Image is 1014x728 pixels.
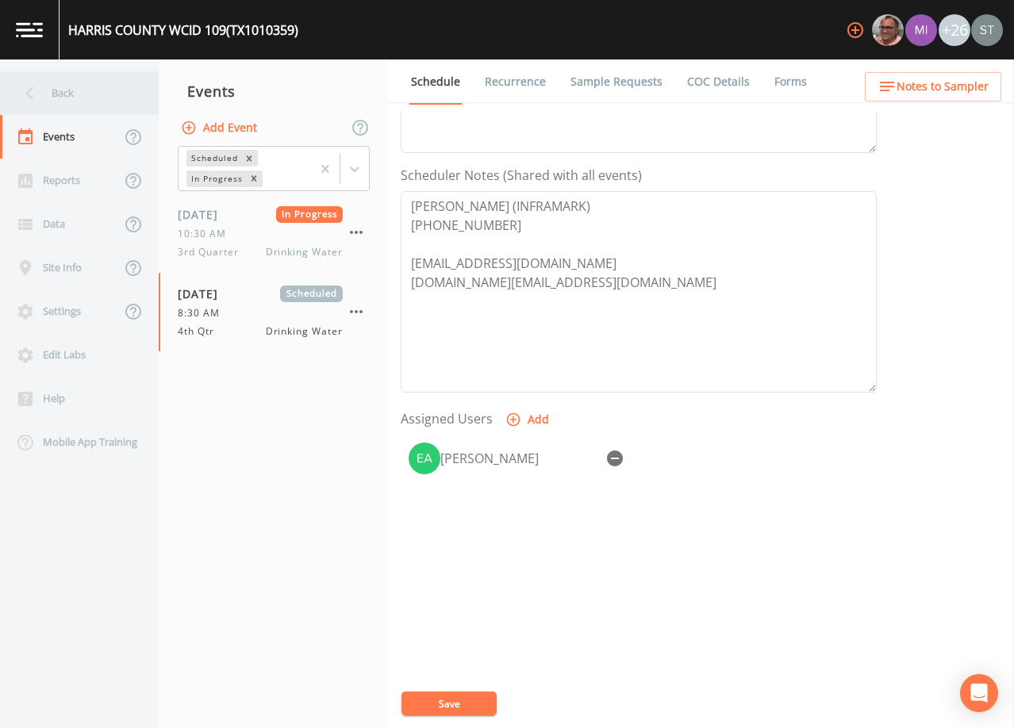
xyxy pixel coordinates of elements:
div: Events [159,71,389,111]
span: 8:30 AM [178,306,229,320]
span: Notes to Sampler [897,77,989,97]
img: logo [16,22,43,37]
div: Miriaha Caddie [905,14,938,46]
span: 3rd Quarter [178,245,248,259]
span: Drinking Water [266,324,343,339]
img: e2d790fa78825a4bb76dcb6ab311d44c [872,14,904,46]
textarea: [PERSON_NAME] (INFRAMARK) [PHONE_NUMBER] [EMAIL_ADDRESS][DOMAIN_NAME] [DOMAIN_NAME][EMAIL_ADDRESS... [401,191,877,393]
button: Add Event [178,113,263,143]
a: Sample Requests [568,59,665,104]
div: In Progress [186,171,245,187]
a: COC Details [685,59,752,104]
div: [PERSON_NAME] [440,449,599,468]
img: ff142b34ec2214575dc88d8f532d4ecb [409,443,440,474]
div: Mike Franklin [871,14,905,46]
a: [DATE]Scheduled8:30 AM4th QtrDrinking Water [159,273,389,352]
div: +26 [939,14,970,46]
span: 4th Qtr [178,324,224,339]
a: Schedule [409,59,463,105]
a: Recurrence [482,59,548,104]
label: Scheduler Notes (Shared with all events) [401,166,642,185]
button: Add [502,405,555,435]
div: Open Intercom Messenger [960,674,998,712]
div: Remove In Progress [245,171,263,187]
span: [DATE] [178,285,229,302]
span: 10:30 AM [178,227,236,241]
span: Scheduled [280,285,343,302]
label: Assigned Users [401,409,493,428]
div: Remove Scheduled [240,150,258,167]
button: Notes to Sampler [865,72,1001,102]
img: cb9926319991c592eb2b4c75d39c237f [971,14,1003,46]
div: Scheduled [186,150,240,167]
a: [DATE]In Progress10:30 AM3rd QuarterDrinking Water [159,193,389,273]
img: a1ea4ff7c53760f38bef77ef7c6649bf [905,14,937,46]
a: Forms [772,59,809,104]
div: HARRIS COUNTY WCID 109 (TX1010359) [68,21,298,40]
span: Drinking Water [266,245,343,259]
span: In Progress [276,206,344,223]
span: [DATE] [178,206,229,223]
